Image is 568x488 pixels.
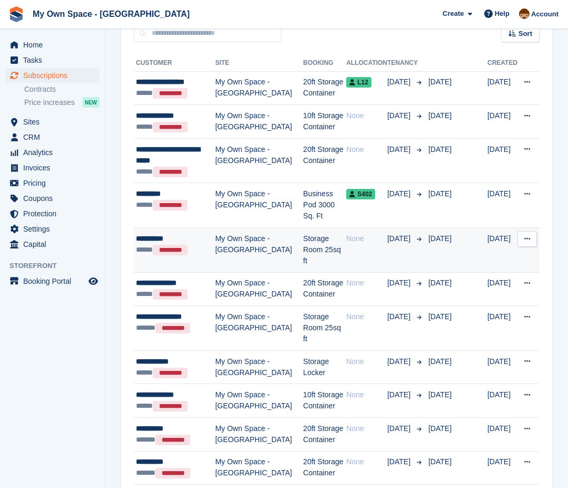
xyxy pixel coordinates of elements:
span: [DATE] [428,234,452,243]
td: My Own Space - [GEOGRAPHIC_DATA] [215,350,303,384]
td: [DATE] [487,71,517,105]
span: Sort [518,28,532,39]
a: menu [5,176,100,190]
span: [DATE] [428,78,452,86]
td: Storage Locker [303,350,346,384]
th: Created [487,55,517,72]
a: Preview store [87,275,100,288]
span: Pricing [23,176,86,190]
td: Storage Room 25sq ft [303,228,346,273]
td: 10ft Storage Container [303,105,346,139]
td: [DATE] [487,306,517,351]
span: [DATE] [387,278,413,289]
span: [DATE] [387,76,413,88]
a: menu [5,191,100,206]
span: [DATE] [387,389,413,400]
td: My Own Space - [GEOGRAPHIC_DATA] [215,272,303,306]
td: Storage Room 25sq ft [303,306,346,351]
span: [DATE] [428,145,452,154]
span: Sites [23,114,86,129]
th: Allocation [346,55,387,72]
span: Storefront [9,261,105,271]
span: Home [23,37,86,52]
th: Site [215,55,303,72]
a: menu [5,237,100,252]
span: [DATE] [387,233,413,244]
td: 20ft Storage Container [303,418,346,452]
span: [DATE] [428,189,452,198]
span: [DATE] [387,356,413,367]
td: 20ft Storage Container [303,272,346,306]
td: My Own Space - [GEOGRAPHIC_DATA] [215,71,303,105]
div: None [346,144,387,155]
a: menu [5,274,100,289]
a: menu [5,53,100,68]
div: None [346,423,387,434]
div: None [346,110,387,121]
td: 20ft Storage Container [303,71,346,105]
a: Contracts [24,84,100,94]
td: 20ft Storage Container [303,138,346,183]
td: My Own Space - [GEOGRAPHIC_DATA] [215,183,303,228]
td: [DATE] [487,138,517,183]
span: Tasks [23,53,86,68]
a: menu [5,222,100,236]
div: None [346,356,387,367]
td: [DATE] [487,272,517,306]
td: 20ft Storage Container [303,451,346,485]
div: NEW [82,97,100,108]
span: [DATE] [428,279,452,287]
span: [DATE] [428,457,452,466]
td: My Own Space - [GEOGRAPHIC_DATA] [215,451,303,485]
span: Account [531,9,559,20]
td: My Own Space - [GEOGRAPHIC_DATA] [215,228,303,273]
th: Tenancy [387,55,424,72]
span: Protection [23,206,86,221]
span: [DATE] [428,390,452,399]
td: [DATE] [487,384,517,418]
span: Help [495,8,510,19]
td: My Own Space - [GEOGRAPHIC_DATA] [215,105,303,139]
span: Booking Portal [23,274,86,289]
span: Create [443,8,464,19]
td: My Own Space - [GEOGRAPHIC_DATA] [215,306,303,351]
div: None [346,456,387,467]
a: menu [5,68,100,83]
img: stora-icon-8386f47178a22dfd0bd8f6a31ec36ba5ce8667c1dd55bd0f319d3a0aa187defe.svg [8,6,24,22]
a: menu [5,114,100,129]
a: My Own Space - [GEOGRAPHIC_DATA] [28,5,194,23]
td: [DATE] [487,183,517,228]
span: L12 [346,77,371,88]
td: [DATE] [487,228,517,273]
span: [DATE] [428,111,452,120]
td: [DATE] [487,350,517,384]
span: Invoices [23,160,86,175]
span: Settings [23,222,86,236]
td: [DATE] [487,451,517,485]
div: None [346,278,387,289]
div: None [346,311,387,322]
span: [DATE] [387,423,413,434]
span: [DATE] [387,188,413,199]
td: My Own Space - [GEOGRAPHIC_DATA] [215,418,303,452]
span: Capital [23,237,86,252]
span: S402 [346,189,375,199]
span: CRM [23,130,86,145]
span: [DATE] [387,311,413,322]
span: [DATE] [428,357,452,366]
a: menu [5,160,100,175]
span: [DATE] [387,144,413,155]
span: [DATE] [387,110,413,121]
a: Price increases NEW [24,97,100,108]
td: 10ft Storage Container [303,384,346,418]
span: Price increases [24,98,75,108]
img: Paula Harris [519,8,530,19]
span: [DATE] [428,424,452,433]
span: [DATE] [387,456,413,467]
td: [DATE] [487,105,517,139]
a: menu [5,130,100,145]
td: Business Pod 3000 Sq. Ft [303,183,346,228]
span: Subscriptions [23,68,86,83]
div: None [346,389,387,400]
th: Booking [303,55,346,72]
